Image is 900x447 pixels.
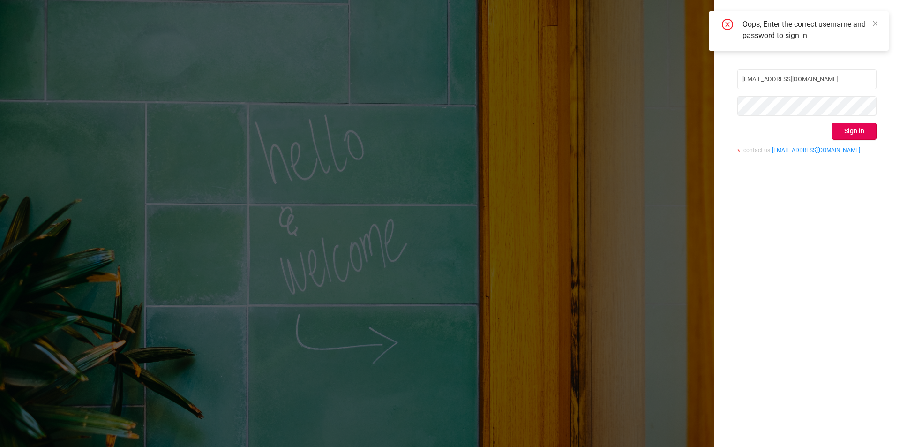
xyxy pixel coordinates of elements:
button: Sign in [832,123,877,140]
i: icon: close-circle-o [722,19,733,32]
a: [EMAIL_ADDRESS][DOMAIN_NAME] [772,147,860,153]
input: Username [737,69,877,89]
span: contact us [743,147,770,153]
i: icon: close [872,20,878,27]
div: Oops, Enter the correct username and password to sign in [742,19,877,41]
